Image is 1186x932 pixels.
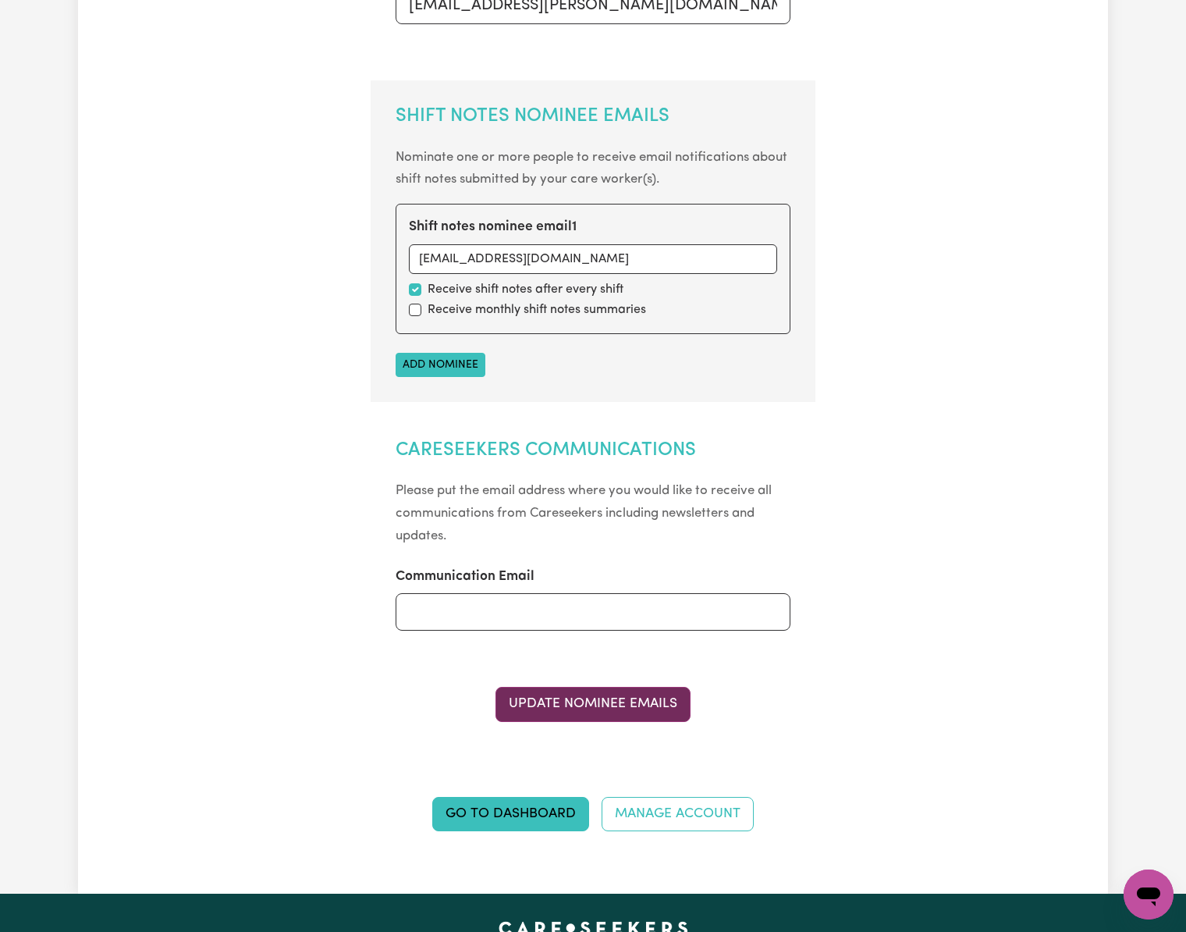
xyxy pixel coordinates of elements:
[396,567,534,587] label: Communication Email
[1124,870,1174,920] iframe: Button to launch messaging window
[428,280,623,299] label: Receive shift notes after every shift
[602,797,754,831] a: Manage Account
[396,105,791,128] h2: Shift Notes Nominee Emails
[396,151,787,187] small: Nominate one or more people to receive email notifications about shift notes submitted by your ca...
[396,353,485,377] button: Add nominee
[409,217,577,237] label: Shift notes nominee email 1
[396,484,772,542] small: Please put the email address where you would like to receive all communications from Careseekers ...
[428,301,646,319] label: Receive monthly shift notes summaries
[495,687,691,721] button: Update Nominee Emails
[396,439,791,462] h2: Careseekers Communications
[432,797,589,831] a: Go to Dashboard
